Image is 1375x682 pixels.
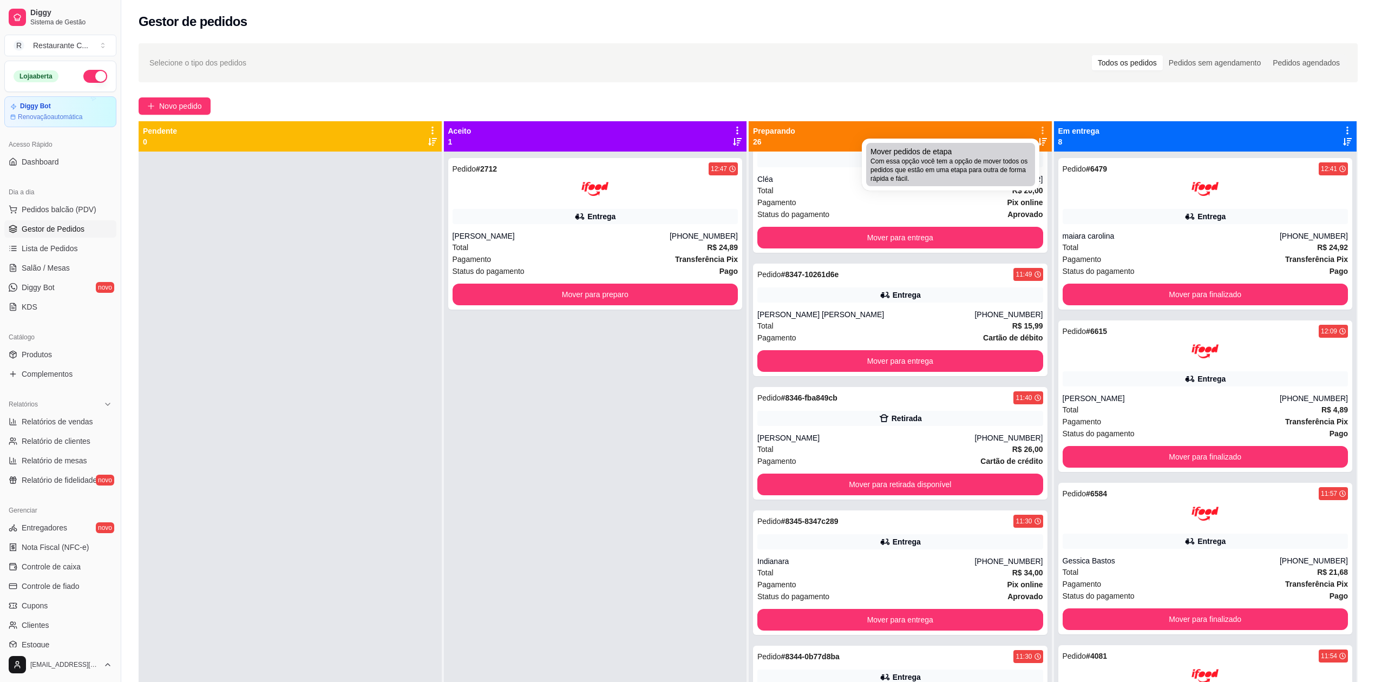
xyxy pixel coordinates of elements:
[1063,416,1102,428] span: Pagamento
[1063,231,1280,241] div: maiara carolina
[581,175,608,202] img: ifood
[30,8,112,18] span: Diggy
[22,522,67,533] span: Entregadores
[1197,373,1226,384] div: Entrega
[757,309,974,320] div: [PERSON_NAME] [PERSON_NAME]
[1197,211,1226,222] div: Entrega
[22,156,59,167] span: Dashboard
[22,581,80,592] span: Controle de fiado
[1016,270,1032,279] div: 11:49
[870,157,1031,183] span: Com essa opção você tem a opção de mover todos os pedidos que estão em uma etapa para outra de fo...
[757,432,974,443] div: [PERSON_NAME]
[1012,322,1043,330] strong: R$ 15,99
[1012,186,1043,195] strong: R$ 20,00
[1330,429,1348,438] strong: Pago
[4,35,116,56] button: Select a team
[670,231,738,241] div: [PHONE_NUMBER]
[711,165,727,173] div: 12:47
[980,457,1043,465] strong: Cartão de crédito
[1012,445,1043,454] strong: R$ 26,00
[1058,126,1099,136] p: Em entrega
[757,455,796,467] span: Pagamento
[1280,393,1348,404] div: [PHONE_NUMBER]
[757,185,774,196] span: Total
[757,579,796,591] span: Pagamento
[22,542,89,553] span: Nota Fiscal (NFC-e)
[1280,231,1348,241] div: [PHONE_NUMBER]
[1086,165,1107,173] strong: # 6479
[4,183,116,201] div: Dia a dia
[4,329,116,346] div: Catálogo
[757,567,774,579] span: Total
[1063,489,1086,498] span: Pedido
[974,309,1043,320] div: [PHONE_NUMBER]
[757,208,829,220] span: Status do pagamento
[1007,592,1043,601] strong: aprovado
[22,436,90,447] span: Relatório de clientes
[892,413,922,424] div: Retirada
[983,333,1043,342] strong: Cartão de débito
[1016,394,1032,402] div: 11:40
[1016,652,1032,661] div: 11:30
[9,400,38,409] span: Relatórios
[781,652,840,661] strong: # 8344-0b77d8ba
[1007,210,1043,219] strong: aprovado
[1317,243,1348,252] strong: R$ 24,92
[453,284,738,305] button: Mover para preparo
[1321,405,1348,414] strong: R$ 4,89
[14,70,58,82] div: Loja aberta
[453,265,525,277] span: Status do pagamento
[1063,652,1086,660] span: Pedido
[1063,393,1280,404] div: [PERSON_NAME]
[974,556,1043,567] div: [PHONE_NUMBER]
[1007,580,1043,589] strong: Pix online
[1267,55,1346,70] div: Pedidos agendados
[781,394,837,402] strong: # 8346-fba849cb
[757,443,774,455] span: Total
[1063,578,1102,590] span: Pagamento
[1063,566,1079,578] span: Total
[1063,428,1135,440] span: Status do pagamento
[1086,489,1107,498] strong: # 6584
[1063,608,1348,630] button: Mover para finalizado
[22,224,84,234] span: Gestor de Pedidos
[719,267,738,276] strong: Pago
[22,561,81,572] span: Controle de caixa
[1191,500,1219,527] img: ifood
[1063,284,1348,305] button: Mover para finalizado
[448,126,472,136] p: Aceito
[974,432,1043,443] div: [PHONE_NUMBER]
[4,136,116,153] div: Acesso Rápido
[33,40,88,51] div: Restaurante C ...
[1321,165,1337,173] div: 12:41
[20,102,51,110] article: Diggy Bot
[143,126,177,136] p: Pendente
[149,57,246,69] span: Selecione o tipo dos pedidos
[453,231,670,241] div: [PERSON_NAME]
[1321,489,1337,498] div: 11:57
[1285,417,1348,426] strong: Transferência Pix
[753,126,795,136] p: Preparando
[587,211,616,222] div: Entrega
[1321,652,1337,660] div: 11:54
[1163,55,1267,70] div: Pedidos sem agendamento
[147,102,155,110] span: plus
[781,517,839,526] strong: # 8345-8347c289
[757,332,796,344] span: Pagamento
[1012,568,1043,577] strong: R$ 34,00
[757,350,1043,372] button: Mover para entrega
[22,475,97,486] span: Relatório de fidelidade
[476,165,497,173] strong: # 2712
[22,455,87,466] span: Relatório de mesas
[22,620,49,631] span: Clientes
[453,241,469,253] span: Total
[1063,446,1348,468] button: Mover para finalizado
[1092,55,1163,70] div: Todos os pedidos
[1330,267,1348,276] strong: Pago
[1086,327,1107,336] strong: # 6615
[757,196,796,208] span: Pagamento
[893,536,921,547] div: Entrega
[22,349,52,360] span: Produtos
[781,270,839,279] strong: # 8347-10261d6e
[757,227,1043,248] button: Mover para entrega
